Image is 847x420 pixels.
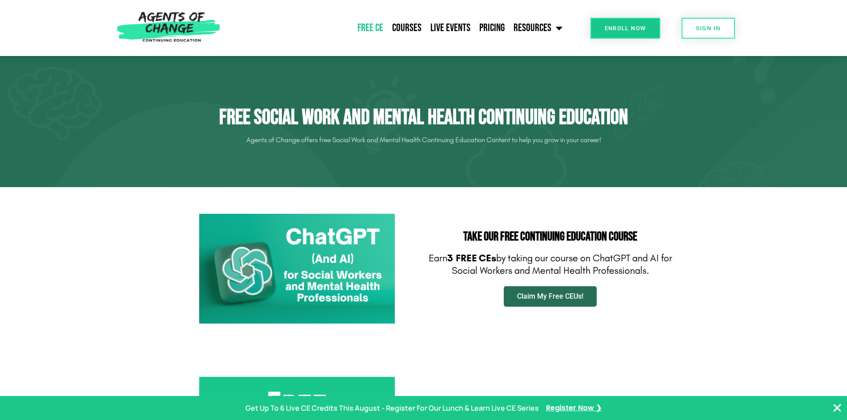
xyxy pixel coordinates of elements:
[225,17,567,39] nav: Menu
[517,293,583,300] span: Claim My Free CEUs!
[175,105,673,131] h1: Free Social Work and Mental Health Continuing Education
[682,18,735,39] a: SIGN IN
[245,402,539,415] p: Get Up To 6 Live CE Credits This August - Register For Our Lunch & Learn Live CE Series
[546,402,602,415] a: Register Now ❯
[605,25,646,31] span: Enroll Now
[428,252,673,277] p: Earn by taking our course on ChatGPT and AI for Social Workers and Mental Health Professionals.
[428,231,673,243] h2: Take Our FREE Continuing Education Course
[475,17,509,39] a: Pricing
[353,17,388,39] a: Free CE
[388,17,426,39] a: Courses
[504,286,597,307] a: Claim My Free CEUs!
[509,17,567,39] a: Resources
[175,133,673,147] p: Agents of Change offers free Social Work and Mental Health Continuing Education Content to help y...
[590,18,660,39] a: Enroll Now
[832,403,843,413] button: Close Banner
[426,17,475,39] a: Live Events
[696,25,721,31] span: SIGN IN
[447,252,496,264] b: 3 FREE CEs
